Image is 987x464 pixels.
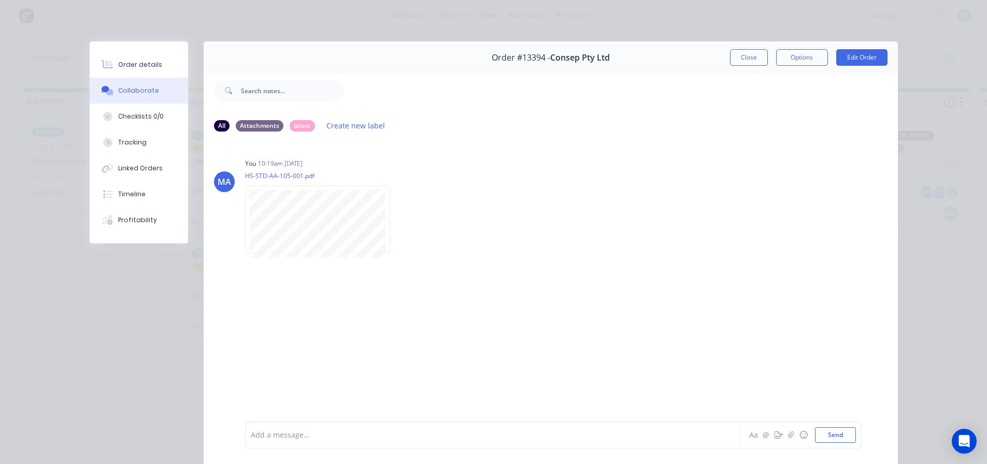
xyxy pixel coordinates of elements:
div: Tracking [118,138,147,147]
span: Order #13394 - [492,53,550,63]
button: Send [815,427,856,443]
button: Profitability [90,207,188,233]
button: ☺ [797,429,810,441]
button: Tracking [90,129,188,155]
div: 10:19am [DATE] [258,159,303,168]
div: Timeline [118,190,146,199]
button: Close [730,49,768,66]
div: Checklists 0/0 [118,112,164,121]
input: Search notes... [241,80,344,101]
div: Attachments [236,120,283,132]
div: You [245,159,256,168]
button: Timeline [90,181,188,207]
button: Checklists 0/0 [90,104,188,129]
button: Aa [748,429,760,441]
div: Profitability [118,215,157,225]
div: latest [290,120,315,132]
div: Open Intercom Messenger [952,429,977,454]
button: @ [760,429,773,441]
button: Collaborate [90,78,188,104]
p: HS-STD-AA-105-001.pdf [245,171,400,180]
button: Edit Order [836,49,888,66]
button: Order details [90,52,188,78]
button: Options [776,49,828,66]
div: Linked Orders [118,164,163,173]
button: Create new label [321,119,391,133]
div: MA [218,176,231,188]
span: Consep Pty Ltd [550,53,610,63]
button: Linked Orders [90,155,188,181]
div: Order details [118,60,162,69]
div: All [214,120,230,132]
div: Collaborate [118,86,159,95]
